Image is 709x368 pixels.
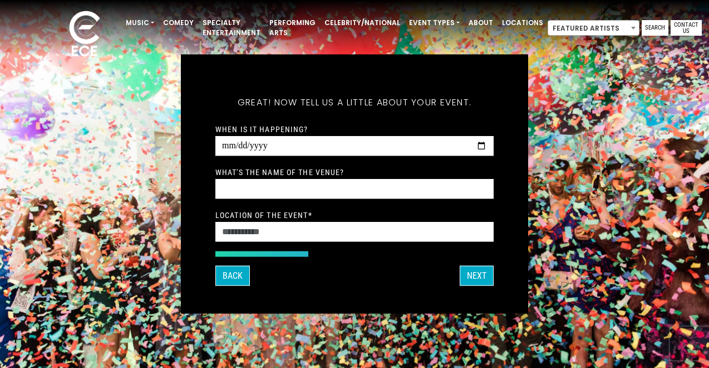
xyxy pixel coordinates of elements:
a: Search [642,20,668,36]
a: About [464,13,498,32]
label: What's the name of the venue? [215,167,344,177]
button: Back [215,266,250,286]
span: Featured Artists [548,20,639,36]
a: Comedy [159,13,198,32]
a: Specialty Entertainment [198,13,265,42]
a: Locations [498,13,548,32]
label: Location of the event [215,210,312,220]
label: When is it happening? [215,124,308,134]
a: Contact Us [671,20,702,36]
img: ece_new_logo_whitev2-1.png [57,8,112,62]
h5: Great! Now tell us a little about your event. [215,83,494,123]
a: Performing Arts [265,13,320,42]
button: Next [460,266,494,286]
a: Music [121,13,159,32]
a: Event Types [405,13,464,32]
a: Celebrity/National [320,13,405,32]
span: Featured Artists [548,21,639,36]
